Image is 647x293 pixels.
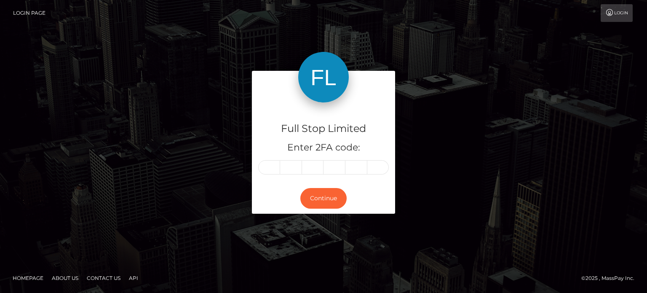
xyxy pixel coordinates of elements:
[126,271,142,285] a: API
[48,271,82,285] a: About Us
[601,4,633,22] a: Login
[300,188,347,209] button: Continue
[258,121,389,136] h4: Full Stop Limited
[581,274,641,283] div: © 2025 , MassPay Inc.
[9,271,47,285] a: Homepage
[13,4,45,22] a: Login Page
[83,271,124,285] a: Contact Us
[298,52,349,102] img: Full Stop Limited
[258,141,389,154] h5: Enter 2FA code:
